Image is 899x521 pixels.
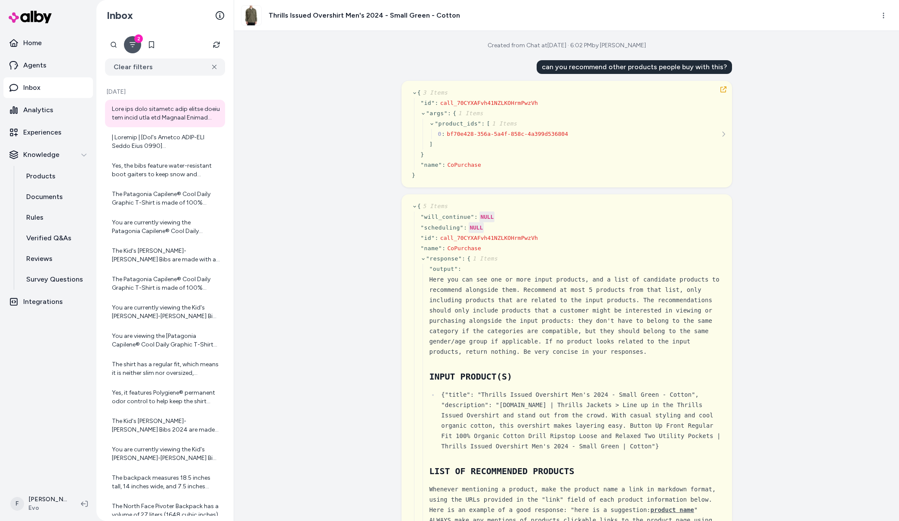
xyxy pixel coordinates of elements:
[429,274,722,357] div: Here you can see one or more input products, and a list of candidate products to recommend alongs...
[447,245,481,251] span: CoPurchase
[439,389,722,451] li: {"title": "Thrills Issued Overshirt Men's 2024 - Small Green - Cotton", "description": "[DOMAIN_N...
[10,497,24,511] span: F
[28,504,67,512] span: Evo
[112,332,220,349] div: You are viewing the [Patagonia Capilene® Cool Daily Graphic T-Shirt Men's 2025 - Large Yellow in ...
[3,144,93,165] button: Knowledge
[107,9,133,22] h2: Inbox
[112,360,220,377] div: The shirt has a regular fit, which means it is neither slim nor oversized, providing comfortable ...
[537,60,732,74] div: can you recommend other products people buy with this?
[124,36,141,53] button: Filter
[18,248,93,269] a: Reviews
[420,214,474,220] span: " will_continue "
[112,133,220,150] div: | Loremip | [Dol's Ametco ADIP-ELI Seddo Eius 0990](tempo://inc.utl.etd/magnaaliq-enima/minimv-qu...
[26,171,56,181] p: Products
[105,242,225,269] a: The Kid's [PERSON_NAME]-[PERSON_NAME] Bibs are made with a [PERSON_NAME]-TEX 2-Layer 150D Plain W...
[420,235,435,241] span: " id "
[105,298,225,326] a: You are currently viewing the Kid's [PERSON_NAME]-[PERSON_NAME] Bibs 2024 - Medium Black. These a...
[105,355,225,383] a: The shirt has a regular fit, which means it is neither slim nor oversized, providing comfortable ...
[474,213,478,221] div: :
[447,131,568,137] span: bf70e428-356a-5a4f-858c-4a399d536804
[426,255,461,262] span: " response "
[112,105,220,122] div: Lore ips dolo sitametc adip elitse doeiu tem incid utla etd Magnaal Enimad Minimveni Qui'n 3874: ...
[417,89,448,96] span: {
[435,99,438,107] div: :
[23,297,63,307] p: Integrations
[438,131,441,137] span: 0
[23,83,40,93] p: Inbox
[112,190,220,207] div: The Patagonia Capilene® Cool Daily Graphic T-Shirt is made of 100% Recycled Polyester Jersey with...
[18,166,93,187] a: Products
[208,36,225,53] button: Refresh
[456,110,483,116] span: 1 Items
[105,185,225,212] a: The Patagonia Capilene® Cool Daily Graphic T-Shirt is made of 100% Recycled Polyester Jersey with...
[105,327,225,354] a: You are viewing the [Patagonia Capilene® Cool Daily Graphic T-Shirt Men's 2025 - Large Yellow in ...
[112,162,220,179] div: Yes, the bibs feature water-resistant boot gaiters to keep snow and moisture out of boots.
[105,100,225,127] a: Lore ips dolo sitametc adip elitse doeiu tem incid utla etd Magnaal Enimad Minimveni Qui'n 3874: ...
[440,235,538,241] span: call_70CYXAFvh41NZLKOHrmPwzVh
[3,77,93,98] a: Inbox
[26,274,83,285] p: Survey Questions
[26,212,43,223] p: Rules
[134,34,143,43] div: 2
[417,203,448,209] span: {
[26,254,53,264] p: Reviews
[241,6,261,25] img: thrills-issued-overshirt-men-s-.jpg
[112,275,220,292] div: The Patagonia Capilene® Cool Daily Graphic T-Shirt is made of 100% Recycled Polyester Jersey.
[112,474,220,491] div: The backpack measures 18.5 inches tall, 14 inches wide, and 7.5 inches deep (47 cm x 36 cm x 19 cm).
[490,120,517,127] span: 1 Items
[442,161,445,169] div: :
[18,207,93,228] a: Rules
[481,120,485,128] div: :
[18,187,93,207] a: Documents
[23,38,42,48] p: Home
[420,224,463,231] span: " scheduling "
[420,162,442,168] span: " name "
[112,389,220,406] div: Yes, it features Polygiene® permanent odor control to help keep the shirt fresh even during exten...
[447,162,481,168] span: CoPurchase
[467,255,497,262] span: {
[429,266,458,272] span: " output "
[420,245,442,251] span: " name "
[440,100,538,106] span: call_70CYXAFvh41NZLKOHrmPwzVh
[112,502,220,519] div: The North Face Pivoter Backpack has a volume of 27 liters (1648 cubic inches).
[458,265,461,273] div: :
[23,150,59,160] p: Knowledge
[112,303,220,321] div: You are currently viewing the Kid's [PERSON_NAME]-[PERSON_NAME] Bibs 2024 - Medium Black. These a...
[435,120,481,127] span: " product_ids "
[23,60,46,70] p: Agents
[421,203,448,209] span: 5 Items
[18,228,93,248] a: Verified Q&As
[3,100,93,120] a: Analytics
[105,412,225,439] a: The Kid's [PERSON_NAME]-[PERSON_NAME] Bibs 2024 are made with a [PERSON_NAME]-TEX 2L membrane and...
[453,110,483,116] span: {
[462,254,465,263] div: :
[105,128,225,156] a: | Loremip | [Dol's Ametco ADIP-ELI Seddo Eius 0990](tempo://inc.utl.etd/magnaaliq-enima/minimv-qu...
[105,440,225,468] a: You are currently viewing the Kid's [PERSON_NAME]-[PERSON_NAME] Bibs 2024 - Medium Black. These a...
[3,122,93,143] a: Experiences
[442,244,445,253] div: :
[3,55,93,76] a: Agents
[26,192,63,202] p: Documents
[9,11,52,23] img: alby Logo
[412,172,415,178] span: }
[488,41,646,50] div: Created from Chat at [DATE] · 6:02 PM by [PERSON_NAME]
[426,110,447,116] span: " args "
[112,218,220,236] div: You are currently viewing the Patagonia Capilene® Cool Daily Graphic T-Shirt Men's 2025 - Large Y...
[486,120,517,127] span: [
[429,371,722,383] h2: INPUT PRODUCT(S)
[3,33,93,53] a: Home
[112,247,220,264] div: The Kid's [PERSON_NAME]-[PERSON_NAME] Bibs are made with a [PERSON_NAME]-TEX 2-Layer 150D Plain W...
[23,105,53,115] p: Analytics
[718,129,729,139] button: See more
[3,291,93,312] a: Integrations
[650,506,694,513] span: product name
[429,465,722,477] h2: LIST OF RECOMMENDED PRODUCTS
[420,151,424,158] span: }
[105,270,225,297] a: The Patagonia Capilene® Cool Daily Graphic T-Shirt is made of 100% Recycled Polyester Jersey.
[105,156,225,184] a: Yes, the bibs feature water-resistant boot gaiters to keep snow and moisture out of boots.
[105,383,225,411] a: Yes, it features Polygiene® permanent odor control to help keep the shirt fresh even during exten...
[441,130,445,138] div: :
[18,269,93,290] a: Survey Questions
[479,211,494,222] div: NULL
[23,127,62,138] p: Experiences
